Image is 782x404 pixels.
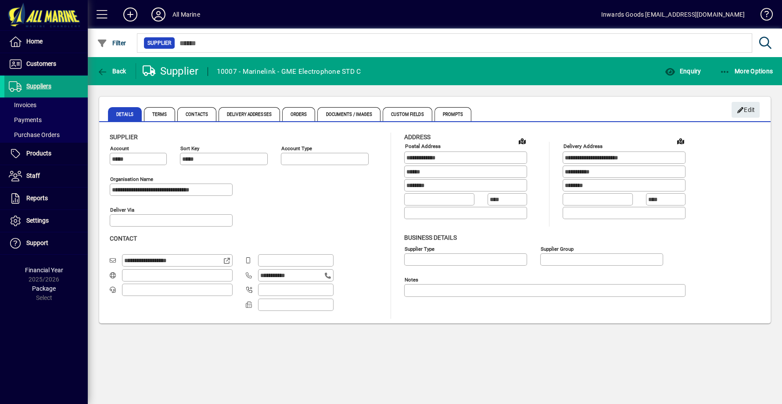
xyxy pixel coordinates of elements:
[147,39,171,47] span: Supplier
[515,134,529,148] a: View on map
[4,97,88,112] a: Invoices
[172,7,200,22] div: All Marine
[97,40,126,47] span: Filter
[26,217,49,224] span: Settings
[405,245,434,252] mat-label: Supplier type
[110,176,153,182] mat-label: Organisation name
[26,239,48,246] span: Support
[26,38,43,45] span: Home
[95,35,129,51] button: Filter
[177,107,216,121] span: Contacts
[601,7,745,22] div: Inwards Goods [EMAIL_ADDRESS][DOMAIN_NAME]
[717,63,775,79] button: More Options
[26,172,40,179] span: Staff
[9,101,36,108] span: Invoices
[110,133,138,141] span: Supplier
[4,112,88,127] a: Payments
[720,68,773,75] span: More Options
[4,53,88,75] a: Customers
[317,107,380,121] span: Documents / Images
[144,107,176,121] span: Terms
[32,285,56,292] span: Package
[281,145,312,151] mat-label: Account Type
[143,64,199,78] div: Supplier
[383,107,432,121] span: Custom Fields
[404,234,457,241] span: Business details
[404,133,430,141] span: Address
[97,68,126,75] span: Back
[9,116,42,123] span: Payments
[26,60,56,67] span: Customers
[110,207,134,213] mat-label: Deliver via
[217,65,361,79] div: 10007 - Marinelink - GME Electrophone STD C
[753,2,771,30] a: Knowledge Base
[664,68,701,75] span: Enquiry
[282,107,316,121] span: Orders
[180,145,199,151] mat-label: Sort key
[26,195,48,202] span: Reports
[4,188,88,209] a: Reports
[4,143,88,165] a: Products
[110,145,129,151] mat-label: Account
[405,276,418,282] mat-label: Notes
[26,150,51,157] span: Products
[732,102,760,118] button: Edit
[541,245,574,252] mat-label: Supplier group
[110,235,137,242] span: Contact
[116,7,144,22] button: Add
[26,83,51,90] span: Suppliers
[219,107,280,121] span: Delivery Addresses
[736,103,755,117] span: Edit
[434,107,472,121] span: Prompts
[144,7,172,22] button: Profile
[4,127,88,142] a: Purchase Orders
[4,31,88,53] a: Home
[88,63,136,79] app-page-header-button: Back
[674,134,688,148] a: View on map
[9,131,60,138] span: Purchase Orders
[662,63,703,79] button: Enquiry
[25,267,63,274] span: Financial Year
[95,63,129,79] button: Back
[4,232,88,254] a: Support
[4,165,88,187] a: Staff
[4,210,88,232] a: Settings
[108,107,142,121] span: Details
